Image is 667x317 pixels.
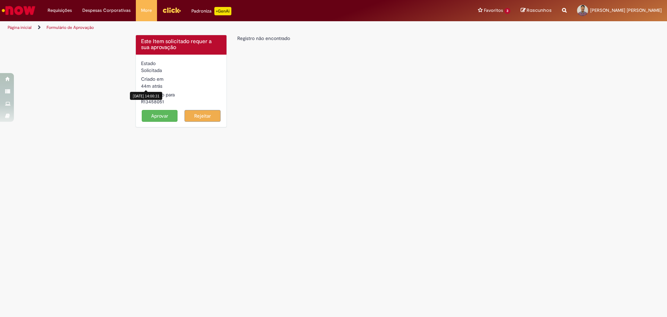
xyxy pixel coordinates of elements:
span: More [141,7,152,14]
img: ServiceNow [1,3,36,17]
ul: Trilhas de página [5,21,439,34]
div: R13458051 [141,98,221,105]
span: Favoritos [484,7,503,14]
span: 3 [504,8,510,14]
span: Requisições [48,7,72,14]
div: 28/08/2025 14:00:31 [141,82,221,89]
label: Estado [141,60,156,67]
a: Página inicial [8,25,32,30]
span: 44m atrás [141,83,162,89]
span: [PERSON_NAME] [PERSON_NAME] [590,7,662,13]
span: Despesas Corporativas [82,7,131,14]
span: Rascunhos [527,7,552,14]
div: Padroniza [191,7,231,15]
button: Aprovar [142,110,178,122]
div: Registro não encontrado [237,35,532,42]
h4: Este Item solicitado requer a sua aprovação [141,39,221,51]
label: Criado em [141,76,164,82]
p: +GenAi [214,7,231,15]
a: Formulário de Aprovação [47,25,94,30]
img: click_logo_yellow_360x200.png [162,5,181,15]
a: Rascunhos [521,7,552,14]
div: [DATE] 14:00:31 [130,92,162,100]
button: Rejeitar [184,110,221,122]
div: Solicitada [141,67,221,74]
